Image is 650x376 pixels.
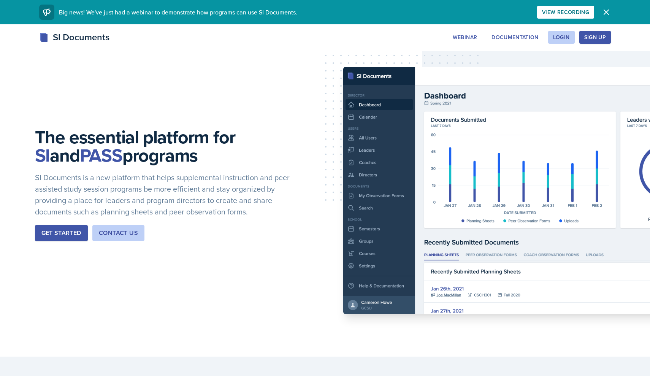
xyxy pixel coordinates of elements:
button: Documentation [487,31,544,44]
div: Documentation [491,34,539,40]
button: Contact Us [92,225,144,241]
div: Login [553,34,570,40]
button: View Recording [537,6,594,19]
div: Contact Us [99,228,138,238]
div: Sign Up [584,34,606,40]
button: Webinar [448,31,482,44]
div: View Recording [542,9,589,15]
div: Get Started [41,228,81,238]
div: Webinar [453,34,477,40]
button: Login [548,31,575,44]
div: SI Documents [39,30,109,44]
span: Big news! We've just had a webinar to demonstrate how programs can use SI Documents. [59,8,297,16]
button: Get Started [35,225,88,241]
button: Sign Up [579,31,611,44]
